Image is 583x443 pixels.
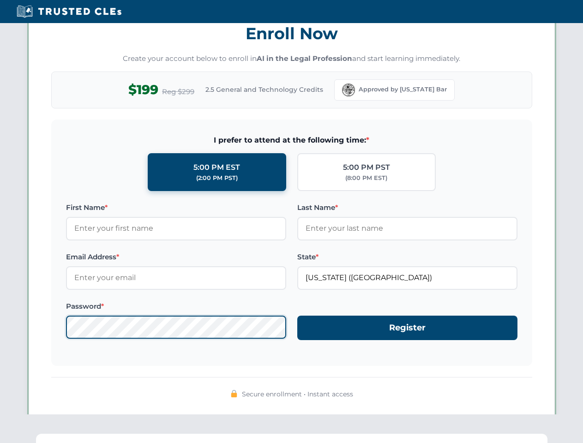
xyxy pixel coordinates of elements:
[66,266,286,289] input: Enter your email
[359,85,447,94] span: Approved by [US_STATE] Bar
[51,19,532,48] h3: Enroll Now
[297,202,517,213] label: Last Name
[342,84,355,96] img: Florida Bar
[297,217,517,240] input: Enter your last name
[297,316,517,340] button: Register
[14,5,124,18] img: Trusted CLEs
[66,217,286,240] input: Enter your first name
[230,390,238,397] img: 🔒
[242,389,353,399] span: Secure enrollment • Instant access
[297,266,517,289] input: Florida (FL)
[196,174,238,183] div: (2:00 PM PST)
[66,251,286,263] label: Email Address
[51,54,532,64] p: Create your account below to enroll in and start learning immediately.
[162,86,194,97] span: Reg $299
[343,162,390,174] div: 5:00 PM PST
[345,174,387,183] div: (8:00 PM EST)
[193,162,240,174] div: 5:00 PM EST
[128,79,158,100] span: $199
[297,251,517,263] label: State
[257,54,352,63] strong: AI in the Legal Profession
[66,202,286,213] label: First Name
[205,84,323,95] span: 2.5 General and Technology Credits
[66,301,286,312] label: Password
[66,134,517,146] span: I prefer to attend at the following time:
